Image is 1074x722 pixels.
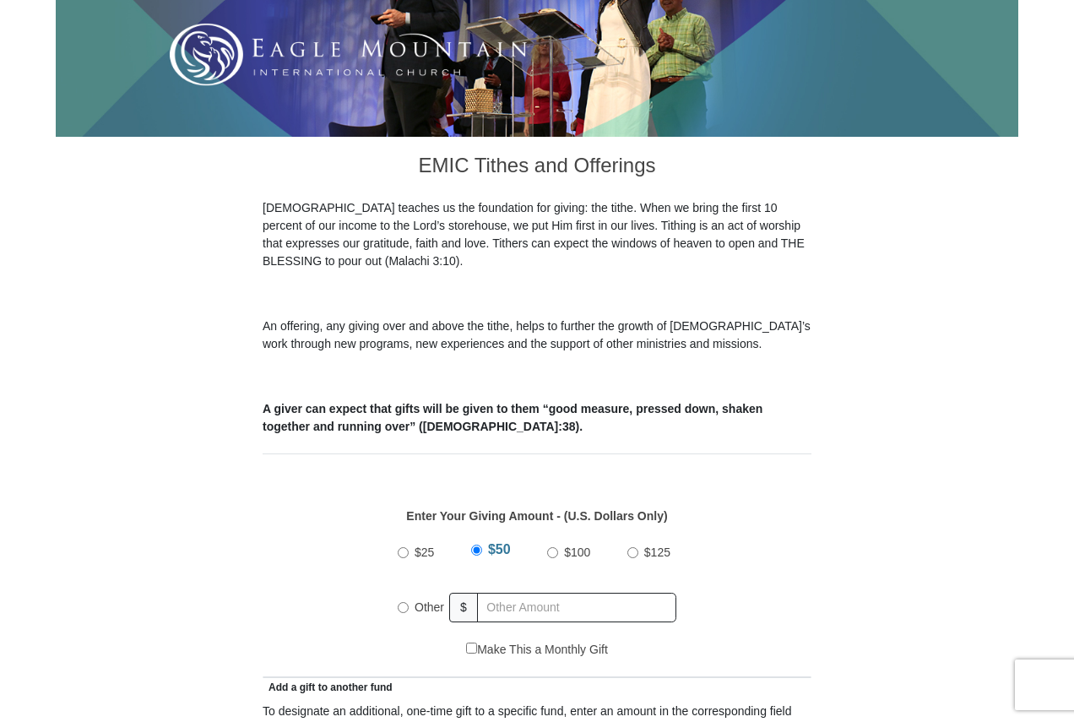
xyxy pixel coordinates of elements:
input: Make This a Monthly Gift [466,643,477,654]
label: Make This a Monthly Gift [466,641,608,659]
b: A giver can expect that gifts will be given to them “good measure, pressed down, shaken together ... [263,402,762,433]
span: $125 [644,546,670,559]
p: An offering, any giving over and above the tithe, helps to further the growth of [DEMOGRAPHIC_DAT... [263,318,811,353]
span: $ [449,593,478,622]
span: $25 [415,546,434,559]
strong: Enter Your Giving Amount - (U.S. Dollars Only) [406,509,667,523]
span: $50 [488,542,511,556]
span: Add a gift to another fund [263,681,393,693]
h3: EMIC Tithes and Offerings [263,137,811,199]
input: Other Amount [477,593,676,622]
p: [DEMOGRAPHIC_DATA] teaches us the foundation for giving: the tithe. When we bring the first 10 pe... [263,199,811,270]
span: $100 [564,546,590,559]
span: Other [415,600,444,614]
